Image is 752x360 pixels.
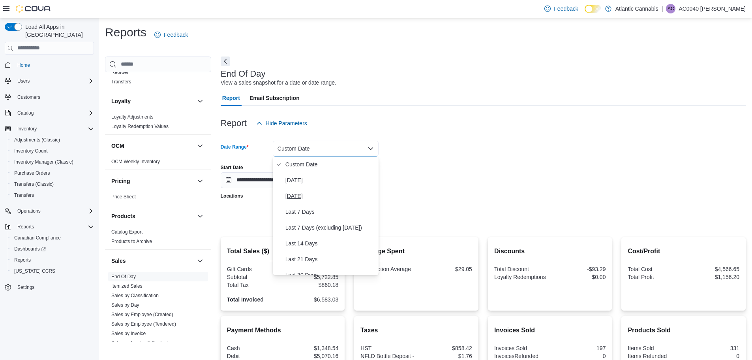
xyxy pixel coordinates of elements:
div: $1,156.20 [685,274,739,280]
h2: Products Sold [628,326,739,335]
h3: End Of Day [221,69,266,79]
span: [DATE] [285,175,375,185]
a: Canadian Compliance [11,233,64,243]
span: Dashboards [11,244,94,254]
span: Dashboards [14,246,46,252]
div: Cash [227,345,281,351]
span: Transfers (Classic) [14,181,54,187]
a: Inventory Count [11,146,51,156]
button: Inventory [14,124,40,134]
a: Sales by Invoice & Product [111,340,168,346]
span: Customers [14,92,94,102]
span: Catalog [17,110,34,116]
a: Sales by Employee (Tendered) [111,321,176,327]
a: Sales by Employee (Created) [111,312,173,317]
span: Home [17,62,30,68]
span: Itemized Sales [111,283,143,289]
div: Loyalty [105,112,211,134]
div: Invoices Sold [494,345,548,351]
div: View a sales snapshot for a date or date range. [221,79,336,87]
button: Pricing [111,177,194,185]
button: [US_STATE] CCRS [8,266,97,277]
span: Last 21 Days [285,254,375,264]
span: Last 7 Days [285,207,375,217]
div: AC0040 Collins Brittany [666,4,675,13]
div: Select listbox [273,156,379,275]
div: $6,583.03 [284,296,338,303]
button: Next [221,57,230,66]
span: Inventory [17,126,37,132]
span: Price Sheet [111,194,136,200]
span: Email Subscription [249,90,300,106]
div: Total Discount [494,266,548,272]
div: Subtotal [227,274,281,280]
span: Washington CCRS [11,266,94,276]
button: Users [2,75,97,87]
span: Reports [14,257,31,263]
div: Debit [227,353,281,359]
a: Customers [14,92,43,102]
a: Settings [14,283,38,292]
a: Price Sheet [111,194,136,200]
button: OCM [111,142,194,150]
span: Custom Date [285,160,375,169]
h2: Taxes [360,326,472,335]
div: -$93.29 [551,266,606,272]
span: Load All Apps in [GEOGRAPHIC_DATA] [22,23,94,39]
span: OCM Weekly Inventory [111,158,160,165]
a: Feedback [151,27,191,43]
div: $858.42 [418,345,472,351]
div: Total Profit [628,274,682,280]
button: Products [111,212,194,220]
input: Press the down key to open a popover containing a calendar. [221,172,296,188]
span: Reports [17,224,34,230]
span: Operations [17,208,41,214]
div: Items Refunded [628,353,682,359]
button: Loyalty [195,96,205,106]
span: [US_STATE] CCRS [14,268,55,274]
a: Feedback [541,1,581,17]
div: $4,566.65 [685,266,739,272]
button: Hide Parameters [253,115,310,131]
button: Transfers (Classic) [8,179,97,190]
span: Purchase Orders [14,170,50,176]
span: Inventory Manager (Classic) [14,159,73,165]
span: Last 14 Days [285,239,375,248]
h2: Cost/Profit [628,247,739,256]
button: Users [14,76,33,86]
span: Inventory Count [14,148,48,154]
a: Reorder [111,70,128,75]
span: Settings [17,284,34,290]
h3: Loyalty [111,97,131,105]
a: Purchase Orders [11,168,53,178]
div: Items Sold [628,345,682,351]
button: Sales [195,256,205,266]
button: Purchase Orders [8,168,97,179]
div: Transaction Average [360,266,414,272]
a: Products to Archive [111,239,152,244]
a: Sales by Classification [111,293,159,298]
div: Products [105,227,211,249]
span: Hide Parameters [266,119,307,127]
span: Sales by Day [111,302,139,308]
span: Report [222,90,240,106]
h3: OCM [111,142,124,150]
button: Reports [2,221,97,232]
h2: Payment Methods [227,326,339,335]
span: [DATE] [285,191,375,201]
button: Products [195,211,205,221]
span: Customers [17,94,40,100]
h2: Discounts [494,247,606,256]
button: Reports [14,222,37,232]
nav: Complex example [5,56,94,314]
button: Canadian Compliance [8,232,97,243]
h2: Average Spent [360,247,472,256]
div: 0 [685,353,739,359]
label: Date Range [221,144,249,150]
div: $1,348.54 [284,345,338,351]
span: Canadian Compliance [11,233,94,243]
div: Total Cost [628,266,682,272]
span: Operations [14,206,94,216]
a: Dashboards [11,244,49,254]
